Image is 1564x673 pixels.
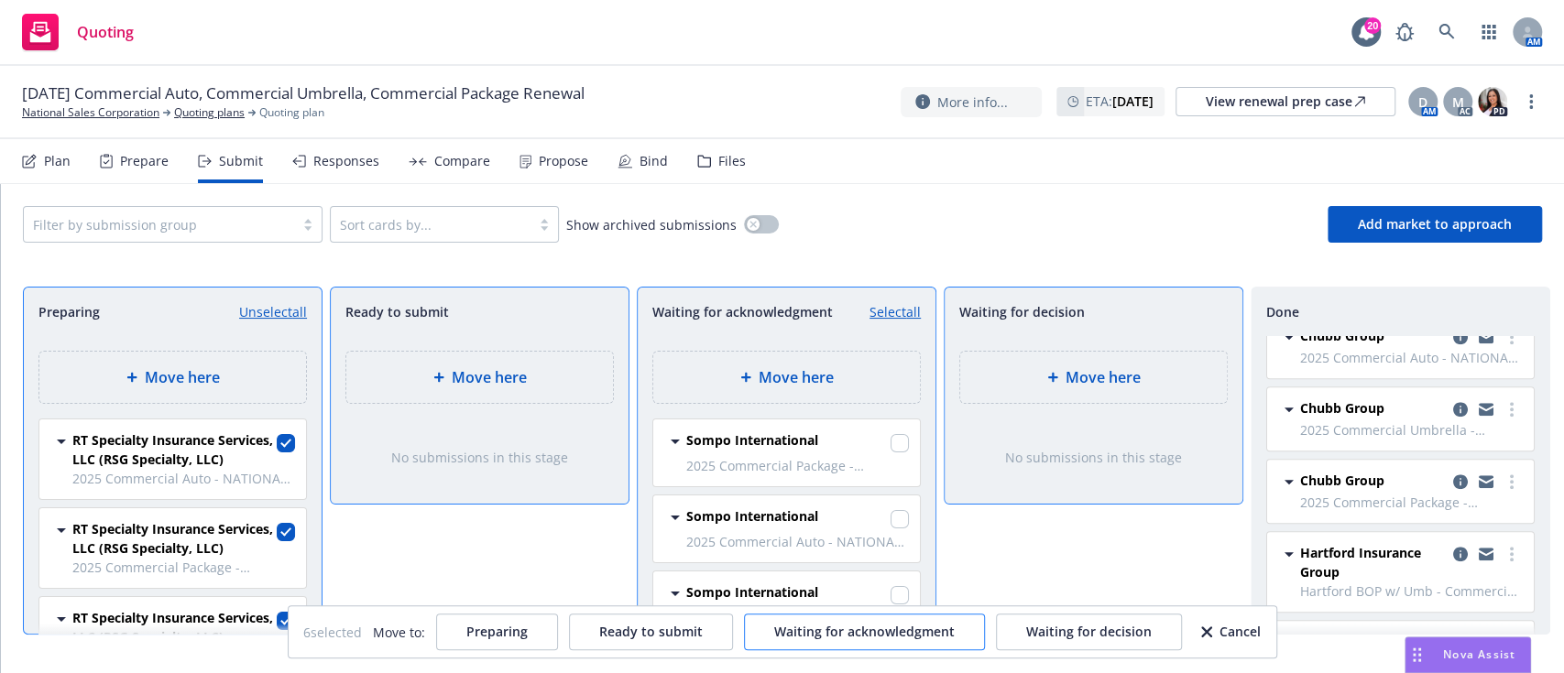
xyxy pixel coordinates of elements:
a: Report a Bug [1386,14,1423,50]
a: more [1501,543,1523,565]
span: Move here [1066,366,1141,388]
span: Hartford Insurance Group [1300,543,1446,581]
span: Quoting plan [259,104,324,121]
span: Move here [759,366,834,388]
a: National Sales Corporation [22,104,159,121]
span: 6 selected [303,623,362,642]
span: Sompo International [686,430,818,450]
span: 2025 Commercial Package - NATIONAL SALES CORPORATION [1300,493,1523,512]
div: Bind [640,154,668,168]
span: Sompo International [686,582,818,602]
span: RT Specialty Insurance Services, LLC (RSG Specialty, LLC) [72,608,273,646]
a: Quoting plans [174,104,245,121]
div: Move here [38,351,307,404]
div: Move here [345,351,614,404]
button: Waiting for acknowledgment [744,613,985,650]
div: No submissions in this stage [360,448,599,467]
span: Preparing [38,302,100,321]
span: ETA : [1086,92,1154,111]
div: Propose [539,154,588,168]
a: Search [1428,14,1465,50]
span: 2025 Commercial Package - NATIONAL SALES CORPORATION [72,558,295,577]
span: Move here [145,366,220,388]
div: Cancel [1201,614,1261,649]
span: 2025 Commercial Package - NATIONAL SALES CORPORATION [686,456,909,475]
div: Responses [313,154,379,168]
span: Done [1266,302,1299,321]
a: Unselect all [239,302,307,321]
span: Waiting for acknowledgment [774,623,955,640]
span: 2025 Commercial Auto - NATIONAL SALES CORPORATION [686,532,909,551]
div: Plan [44,154,71,168]
button: Nova Assist [1405,636,1531,673]
span: Preparing [466,623,528,640]
a: more [1520,91,1542,113]
div: Prepare [120,154,169,168]
span: More info... [937,92,1008,112]
span: Move here [452,366,527,388]
button: More info... [901,87,1042,117]
span: RT Specialty Insurance Services, LLC (RSG Specialty, LLC) [72,519,273,558]
span: Ready to submit [599,623,703,640]
span: Quoting [77,25,134,39]
a: copy logging email [1475,326,1497,348]
button: Cancel [1200,613,1262,650]
span: Waiting for decision [959,302,1085,321]
span: M [1452,92,1464,112]
span: Chubb Group [1300,326,1384,345]
span: Show archived submissions [566,215,737,234]
span: 2025 Commercial Auto - NATIONAL SALES CORPORATION [72,469,295,488]
div: Drag to move [1405,637,1428,672]
a: Quoting [15,6,141,58]
button: Ready to submit [569,613,733,650]
span: Add market to approach [1358,215,1512,233]
a: View renewal prep case [1176,87,1395,116]
div: Submit [219,154,263,168]
span: Chubb Group [1300,398,1384,418]
a: copy logging email [1475,398,1497,420]
a: copy logging email [1475,471,1497,493]
a: Select all [869,302,921,321]
span: D [1418,92,1427,112]
div: 20 [1364,17,1381,34]
div: Move here [959,351,1228,404]
span: Ready to submit [345,302,449,321]
strong: [DATE] [1112,92,1154,110]
a: copy logging email [1449,326,1471,348]
a: copy logging email [1449,398,1471,420]
div: Compare [434,154,490,168]
span: Hartford BOP w/ Umb - Commercial Umbrella, Commercial Property, General Liability [1300,581,1523,601]
a: copy logging email [1449,471,1471,493]
a: Switch app [1471,14,1507,50]
span: RT Specialty Insurance Services, LLC (RSG Specialty, LLC) [72,430,273,469]
span: Waiting for acknowledgment [652,302,833,321]
span: 2025 Commercial Auto - NATIONAL SALES CORPORATION [1300,348,1523,367]
div: No submissions in this stage [974,448,1213,467]
span: Move to: [373,623,425,642]
span: [DATE] Commercial Auto, Commercial Umbrella, Commercial Package Renewal [22,82,585,104]
button: Waiting for decision [996,613,1182,650]
button: Preparing [436,613,558,650]
div: View renewal prep case [1206,88,1365,115]
a: copy logging email [1449,543,1471,565]
div: Files [718,154,746,168]
span: 2025 Commercial Umbrella - National Sales Corporation [1300,420,1523,440]
span: Nova Assist [1443,646,1515,662]
button: Add market to approach [1328,206,1542,243]
span: Waiting for decision [1026,623,1152,640]
span: Chubb Group [1300,471,1384,490]
div: Move here [652,351,921,404]
a: copy logging email [1475,543,1497,565]
a: more [1501,398,1523,420]
a: more [1501,326,1523,348]
img: photo [1478,87,1507,116]
span: Sompo International [686,506,818,526]
a: more [1501,471,1523,493]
